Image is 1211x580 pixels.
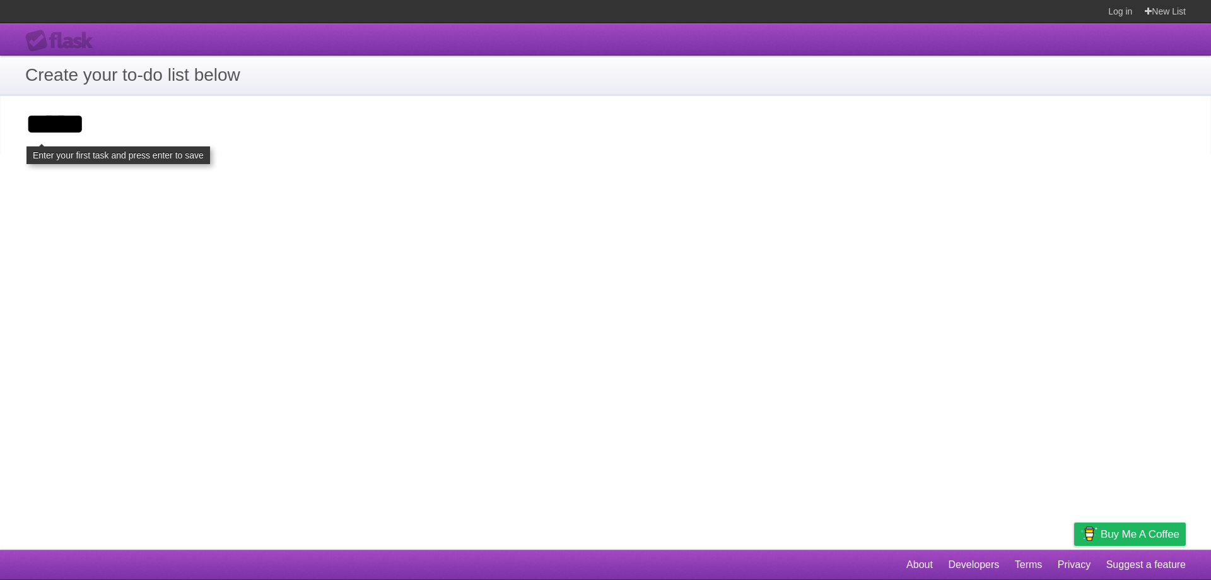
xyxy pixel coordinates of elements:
a: Suggest a feature [1106,553,1186,577]
a: About [906,553,933,577]
a: Privacy [1058,553,1091,577]
span: Buy me a coffee [1101,523,1179,545]
a: Buy me a coffee [1074,523,1186,546]
a: Developers [948,553,999,577]
h1: Create your to-do list below [25,62,1186,88]
a: Terms [1015,553,1043,577]
div: Flask [25,30,101,52]
img: Buy me a coffee [1080,523,1097,545]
